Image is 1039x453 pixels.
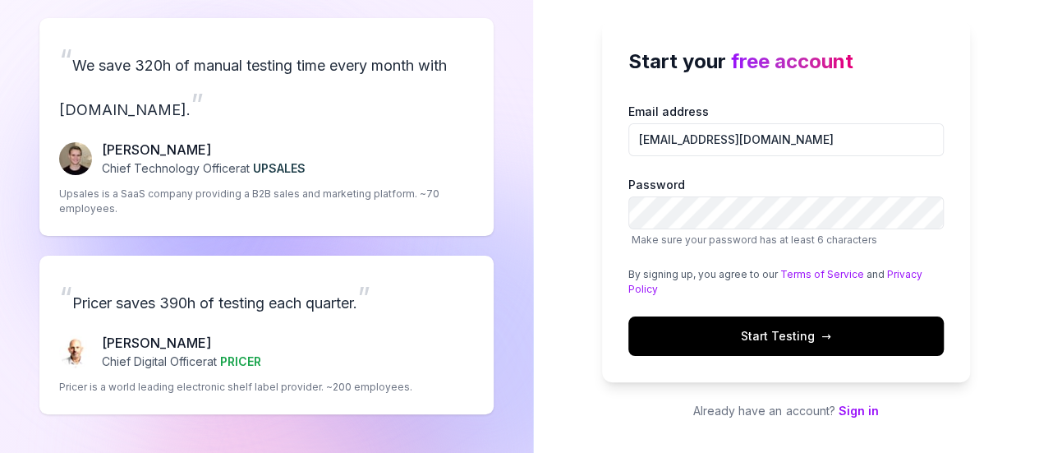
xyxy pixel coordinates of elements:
div: By signing up, you agree to our and [628,267,944,297]
p: We save 320h of manual testing time every month with [DOMAIN_NAME]. [59,38,474,127]
input: Email address [628,123,944,156]
p: Chief Digital Officer at [102,353,261,370]
span: “ [59,280,72,316]
span: Make sure your password has at least 6 characters [632,233,877,246]
p: Upsales is a SaaS company providing a B2B sales and marketing platform. ~70 employees. [59,187,474,216]
label: Email address [628,103,944,156]
button: Start Testing→ [628,317,944,356]
input: PasswordMake sure your password has at least 6 characters [628,196,944,229]
a: Sign in [838,404,878,418]
span: PRICER [220,354,261,368]
p: [PERSON_NAME] [102,333,261,353]
img: Fredrik Seidl [59,142,92,175]
p: [PERSON_NAME] [102,140,306,159]
span: Start Testing [741,327,831,344]
span: “ [59,42,72,78]
p: Already have an account? [602,402,970,419]
p: Pricer is a world leading electronic shelf label provider. ~200 employees. [59,380,412,395]
span: UPSALES [253,161,306,175]
img: Chris Chalkitis [59,335,92,368]
span: → [821,327,831,344]
label: Password [628,176,944,247]
p: Pricer saves 390h of testing each quarter. [59,275,474,320]
span: ” [191,86,204,122]
a: Privacy Policy [628,268,922,295]
p: Chief Technology Officer at [102,159,306,177]
a: Terms of Service [780,268,864,280]
span: ” [357,280,370,316]
h2: Start your [628,47,944,76]
a: “Pricer saves 390h of testing each quarter.”Chris Chalkitis[PERSON_NAME]Chief Digital Officerat P... [39,256,494,414]
a: “We save 320h of manual testing time every month with [DOMAIN_NAME].”Fredrik Seidl[PERSON_NAME]Ch... [39,18,494,236]
span: free account [731,49,853,73]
